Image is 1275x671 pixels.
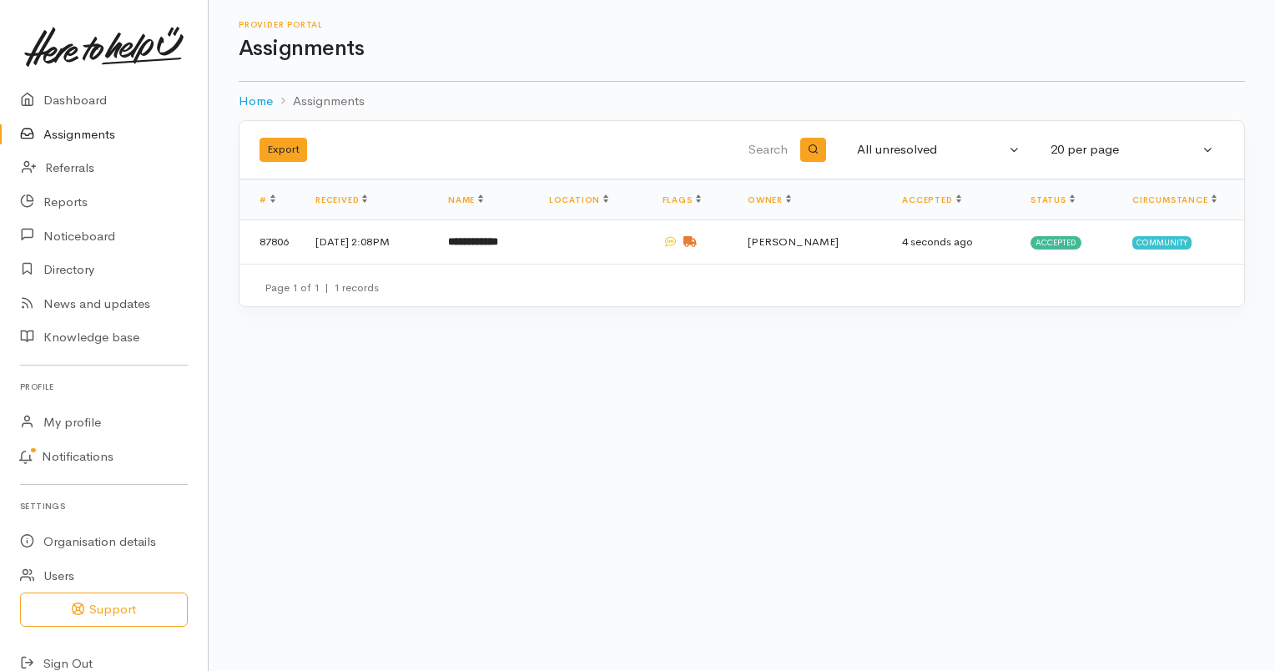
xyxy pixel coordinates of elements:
h6: Provider Portal [239,20,1245,29]
a: Location [549,194,608,205]
a: Status [1031,194,1075,205]
button: All unresolved [847,134,1031,166]
a: Owner [748,194,791,205]
h1: Assignments [239,37,1245,61]
button: Support [20,593,188,627]
span: | [325,280,329,295]
a: Circumstance [1132,194,1217,205]
a: Received [315,194,367,205]
td: 87806 [239,220,302,264]
span: Community [1132,236,1192,250]
span: Accepted [1031,236,1081,250]
input: Search [553,130,791,170]
a: Name [448,194,483,205]
button: Export [260,138,307,162]
td: [DATE] 2:08PM [302,220,435,264]
div: All unresolved [857,140,1005,159]
nav: breadcrumb [239,82,1245,121]
div: 20 per page [1051,140,1199,159]
button: 20 per page [1041,134,1224,166]
a: # [260,194,275,205]
h6: Settings [20,495,188,517]
a: Home [239,92,273,111]
span: [PERSON_NAME] [748,235,839,249]
a: Accepted [902,194,960,205]
time: 4 seconds ago [902,235,973,249]
a: Flags [663,194,701,205]
small: Page 1 of 1 1 records [265,280,379,295]
li: Assignments [273,92,365,111]
h6: Profile [20,376,188,398]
